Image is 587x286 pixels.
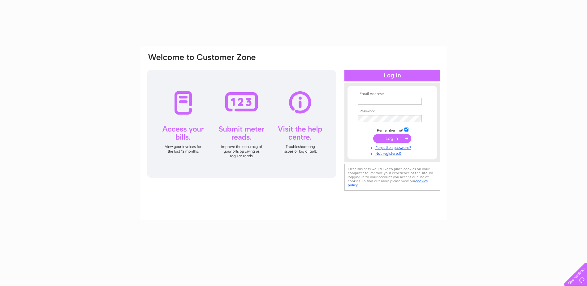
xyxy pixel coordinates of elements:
[373,134,411,143] input: Submit
[358,144,428,150] a: Forgotten password?
[356,127,428,133] td: Remember me?
[356,92,428,96] th: Email Address:
[344,164,440,191] div: Clear Business would like to place cookies on your computer to improve your experience of the sit...
[356,109,428,114] th: Password:
[348,179,428,187] a: cookies policy
[358,150,428,156] a: Not registered?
